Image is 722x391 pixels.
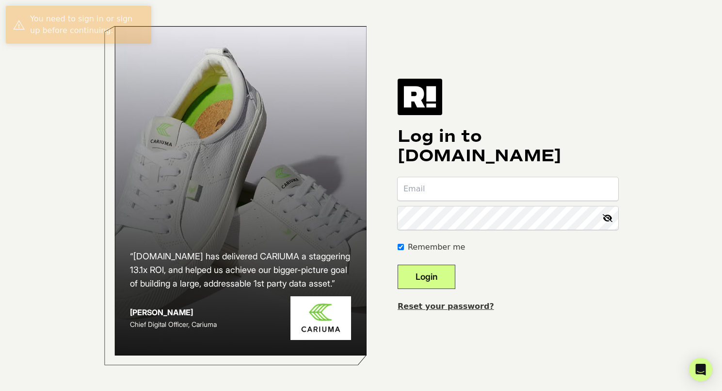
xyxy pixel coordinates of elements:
a: Reset your password? [398,302,494,311]
span: Chief Digital Officer, Cariuma [130,320,217,328]
h2: “[DOMAIN_NAME] has delivered CARIUMA a staggering 13.1x ROI, and helped us achieve our bigger-pic... [130,250,351,290]
label: Remember me [408,241,465,253]
button: Login [398,265,455,289]
img: Retention.com [398,79,442,115]
img: Cariuma [290,296,351,340]
div: You need to sign in or sign up before continuing. [30,13,144,36]
input: Email [398,177,618,201]
strong: [PERSON_NAME] [130,307,193,317]
h1: Log in to [DOMAIN_NAME] [398,127,618,166]
div: Open Intercom Messenger [689,358,712,381]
